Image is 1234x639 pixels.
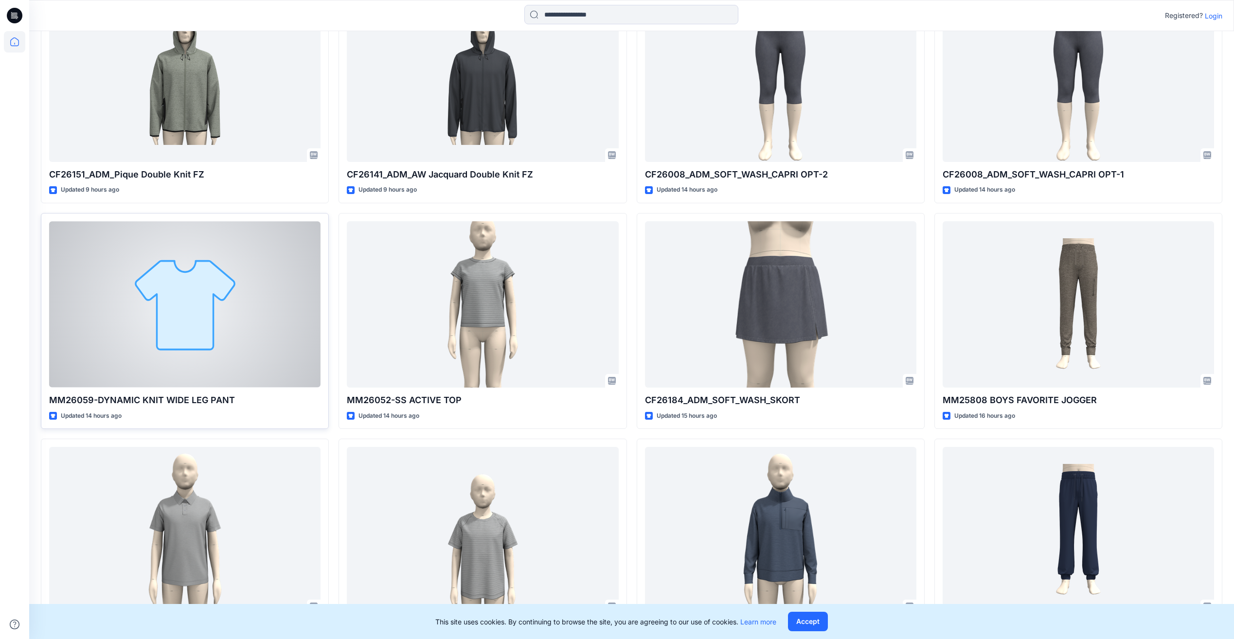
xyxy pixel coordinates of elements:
a: MM26052-SS ACTIVE TOP [347,221,618,387]
p: CF26151_ADM_Pique Double Knit FZ [49,168,321,181]
a: CF26184_ADM_SOFT_WASH_SKORT [645,221,916,387]
p: This site uses cookies. By continuing to browse the site, you are agreeing to our use of cookies. [435,617,776,627]
p: Updated 9 hours ago [61,185,119,195]
p: CF26008_ADM_SOFT_WASH_CAPRI OPT-2 [645,168,916,181]
p: MM25808 BOYS FAVORITE JOGGER [943,393,1214,407]
p: Updated 14 hours ago [61,411,122,421]
a: MM26059-DYNAMIC KNIT WIDE LEG PANT [49,221,321,387]
button: Accept [788,612,828,631]
a: MM06065-BOYS FAVORITE MIXED MEDIA MOCK NECK JACKET [645,447,916,613]
p: Updated 14 hours ago [657,185,717,195]
p: Updated 14 hours ago [358,411,419,421]
p: CF26008_ADM_SOFT_WASH_CAPRI OPT-1 [943,168,1214,181]
a: Learn more [740,618,776,626]
p: Registered? [1165,10,1203,21]
p: CF26184_ADM_SOFT_WASH_SKORT [645,393,916,407]
a: MM25095_ADM_ACTIVE TEES [347,447,618,613]
p: MM26052-SS ACTIVE TOP [347,393,618,407]
p: Login [1205,11,1222,21]
p: MM26059-DYNAMIC KNIT WIDE LEG PANT [49,393,321,407]
a: MM25811_ADM_BOYS KINETIC KNIT JOGGER [943,447,1214,613]
a: MM25808 BOYS FAVORITE JOGGER [943,221,1214,387]
a: MM22495 MM Boys Favorite Polo [49,447,321,613]
p: Updated 9 hours ago [358,185,417,195]
p: Updated 15 hours ago [657,411,717,421]
p: CF26141_ADM_AW Jacquard Double Knit FZ [347,168,618,181]
p: Updated 14 hours ago [954,185,1015,195]
p: Updated 16 hours ago [954,411,1015,421]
